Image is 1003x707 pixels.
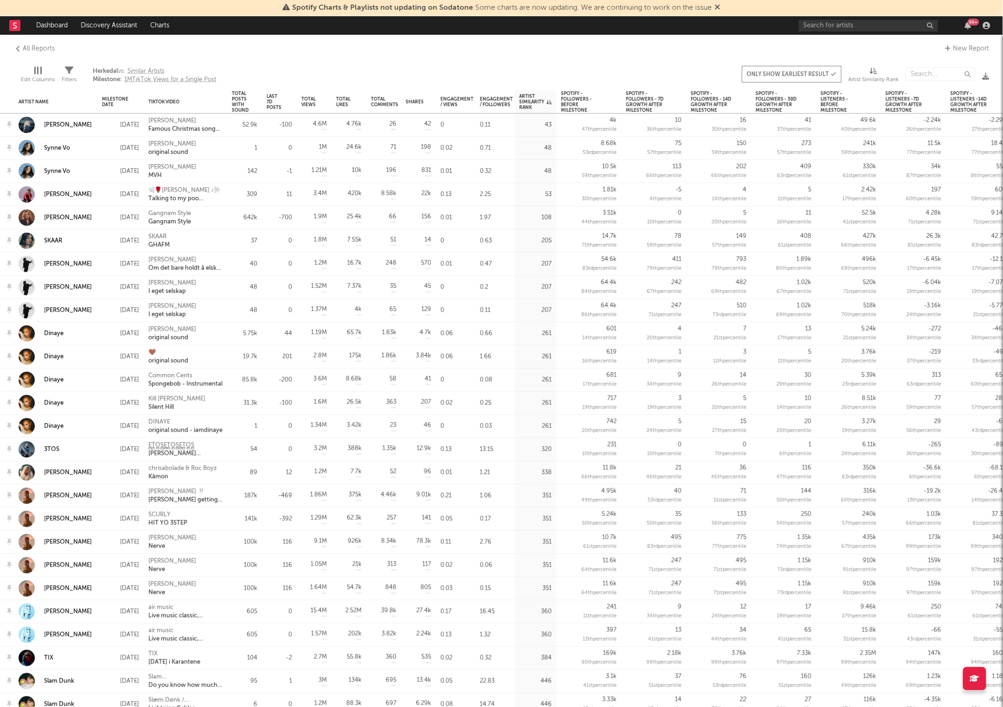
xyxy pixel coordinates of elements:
a: [PERSON_NAME]original sound [148,325,196,342]
a: [PERSON_NAME] [44,260,92,268]
span: Spotify Charts & Playlists not updating on Sodatone [293,4,473,12]
div: Last 7D Posts [267,94,281,110]
div: 113 [673,162,682,172]
a: 3TOS [19,441,59,458]
div: 8.68k [601,139,617,148]
div: Dinaye [44,330,64,338]
div: MVH [148,172,196,180]
div: 241k [863,139,876,148]
div: original sound - iamdinaye [148,427,223,435]
div: [PERSON_NAME] [148,163,196,172]
div: Slam Dunk [44,677,74,686]
div: Shares [406,99,424,105]
div: [PERSON_NAME] [148,534,196,542]
a: Dinaye [19,325,64,342]
div: Silent Hill [148,403,205,412]
a: Dinaye [44,399,64,408]
div: 1.21M [312,166,327,175]
div: [DATE] i Karantene [148,658,200,667]
div: Slam Dunk/[PERSON_NAME] [148,673,223,682]
div: 4 [743,185,747,195]
a: [PERSON_NAME] [44,121,92,129]
a: [PERSON_NAME] [44,214,92,222]
a: [PERSON_NAME]Nerve [148,580,196,597]
a: [PERSON_NAME] [19,256,92,272]
div: 26 [390,120,396,129]
span: 1M TikTok Views for a Single Post [124,76,216,83]
div: Synne Vo [44,144,70,153]
a: [PERSON_NAME] [19,210,92,226]
div: 57 th percentile [777,148,811,158]
div: 30 th percentile [582,195,617,204]
div: Spotify - Followers - 14D Growth after Milestone [691,91,733,113]
a: Dinaye [19,349,64,365]
a: Gangnam StyleGangnam Style [148,210,191,226]
div: 26 th percentile [907,125,941,134]
a: [PERSON_NAME] [19,627,92,643]
div: [PERSON_NAME] [148,140,196,148]
a: [PERSON_NAME] [44,469,92,477]
div: Total Comments [371,96,398,108]
div: Filters [62,58,77,94]
div: Spotify - Listeners - before Milestone [821,91,862,113]
div: 48 [544,167,552,176]
div: 40 th percentile [841,125,876,134]
div: Edit Columns [21,74,55,85]
div: DINAYE [148,418,223,427]
div: Edit Columns [21,58,55,94]
div: 53 rd percentile [583,148,617,158]
a: SKAARGHAFM [148,233,170,249]
a: New Report [943,43,990,54]
a: [PERSON_NAME] [44,561,92,570]
div: Total Posts with Sound [232,91,249,113]
a: DINAYEoriginal sound - iamdinaye [148,418,223,435]
div: 1.97 [475,206,515,229]
div: 0.01 [436,160,475,183]
div: Gangnam Style [148,210,191,218]
a: [PERSON_NAME] [44,538,92,547]
div: [PERSON_NAME] [44,631,92,639]
div: [PERSON_NAME] !! [148,488,223,496]
div: [DATE] [102,143,139,154]
a: [PERSON_NAME] [19,186,92,203]
div: [PERSON_NAME] [44,492,92,500]
div: 273 [802,139,811,148]
div: original sound [148,357,188,365]
div: 4k [610,116,617,125]
a: Slam Dunk [19,673,74,689]
a: Dinaye [19,372,64,388]
div: 37 th percentile [777,125,811,134]
div: 61 st percentile [843,172,876,181]
div: 63 rd percentile [777,172,811,181]
a: Common CentsSpongebob - Instrumental [148,372,223,389]
div: 53 [545,190,552,199]
div: SKAAR [148,233,170,241]
div: 4.6M [313,120,327,129]
div: I eget selskap [148,287,196,296]
a: TIX [44,654,53,662]
div: 1.81k [603,185,617,195]
div: Live music classic, [PERSON_NAME], elegant, brilliant(125637) [148,612,223,620]
div: Gangnam Style [148,218,191,226]
div: HIT YO 3STEP [148,519,187,528]
a: Synne Vo [19,140,70,156]
div: 77 th percentile [907,148,941,158]
div: -100 [279,121,292,130]
div: 831 [422,166,431,175]
div: Spotify - Listeners -14D Growth after Milestone [951,91,992,113]
a: [PERSON_NAME] [44,283,92,292]
div: Filters [62,74,77,85]
div: [PERSON_NAME] [148,117,223,125]
div: 3.51k [603,209,617,218]
a: ꧁🌹[PERSON_NAME] ♪꧂Talking to my poo [PERSON_NAME] version [148,186,223,203]
div: TikTok Video [148,99,209,105]
a: Discovery Assistant [74,16,144,35]
a: air musicLive music classic, [PERSON_NAME], elegant, brilliant(125637) [148,604,223,620]
div: [PERSON_NAME] [44,515,92,523]
div: 30 th percentile [712,125,747,134]
div: Do you know how much this cost in [GEOGRAPHIC_DATA] [148,682,223,690]
div: Famous Christmas songs / Orchestra arrangement(150588) [148,125,223,134]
